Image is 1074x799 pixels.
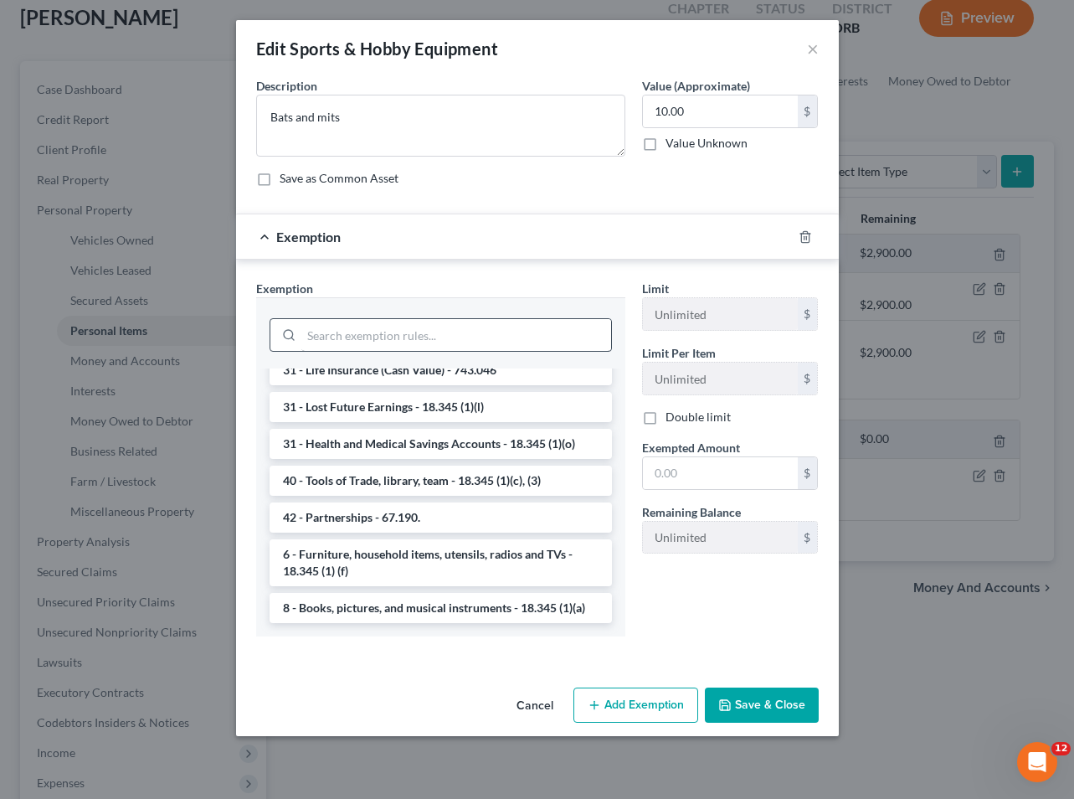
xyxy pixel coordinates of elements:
iframe: Intercom live chat [1017,742,1057,782]
label: Save as Common Asset [280,170,398,187]
div: $ [798,298,818,330]
li: 31 - Lost Future Earnings - 18.345 (1)(l) [270,392,612,422]
div: $ [798,522,818,554]
li: 31 - Life Insurance (Cash Value) - 743.046 [270,355,612,385]
li: 8 - Books, pictures, and musical instruments - 18.345 (1)(a) [270,593,612,623]
input: -- [643,522,798,554]
li: 6 - Furniture, household items, utensils, radios and TVs - 18.345 (1) (f) [270,539,612,586]
li: 31 - Health and Medical Savings Accounts - 18.345 (1)(o) [270,429,612,459]
div: Edit Sports & Hobby Equipment [256,37,499,60]
li: 42 - Partnerships - 67.190. [270,503,612,533]
input: Search exemption rules... [301,319,611,351]
div: $ [798,95,818,127]
label: Value (Approximate) [642,77,750,95]
span: Exemption [276,229,341,245]
button: Add Exemption [573,688,698,723]
label: Remaining Balance [642,503,741,521]
input: -- [643,298,798,330]
label: Value Unknown [665,135,748,152]
div: $ [798,363,818,394]
input: 0.00 [643,457,798,489]
span: 12 [1051,742,1071,755]
span: Limit [642,281,669,296]
span: Exempted Amount [642,441,740,455]
span: Description [256,79,317,93]
button: Cancel [503,689,567,723]
button: × [807,39,819,59]
label: Limit Per Item [642,344,716,362]
li: 40 - Tools of Trade, library, team - 18.345 (1)(c), (3) [270,466,612,496]
input: -- [643,363,798,394]
span: Exemption [256,281,313,296]
input: 0.00 [643,95,798,127]
label: Double limit [665,409,731,425]
button: Save & Close [705,688,819,723]
div: $ [798,457,818,489]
